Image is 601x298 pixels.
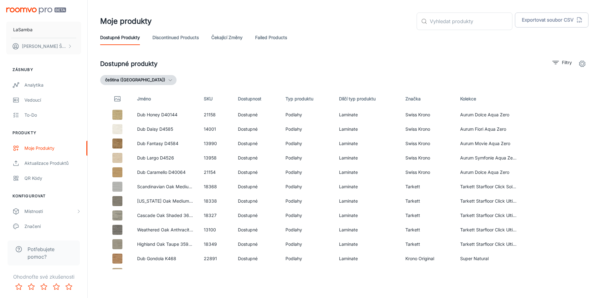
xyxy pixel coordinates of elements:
td: Aurum Symfonie Aqua Zero [455,151,522,165]
td: Krono Original [400,266,455,280]
td: Laminate [334,108,400,122]
a: Dub Daisy D4585 [137,126,173,132]
td: Dostupné [233,165,280,179]
td: 18349 [199,237,233,251]
a: Dub Gondola K468 [137,256,176,261]
td: Dostupné [233,223,280,237]
span: Potřebujete pomoc? [28,245,72,260]
td: Podlahy [280,237,334,251]
td: Laminate [334,237,400,251]
p: LaSamba [13,26,33,33]
td: 18327 [199,208,233,223]
button: filter [551,58,573,68]
td: 18338 [199,194,233,208]
td: Tarkett [400,223,455,237]
a: Discontinued Products [152,30,199,45]
img: Roomvo PRO Beta [6,8,66,14]
td: 14001 [199,122,233,136]
td: 13100 [199,223,233,237]
th: Jméno [132,90,199,108]
div: Značení [24,223,81,230]
td: Aurum Movie Aqua Zero [455,136,522,151]
td: Podlahy [280,251,334,266]
th: Dílčí typ produktu [334,90,400,108]
td: Dostupné [233,208,280,223]
a: [US_STATE] Oak Medium Grey 36004001 [137,198,223,204]
td: Aurum Fiori Aqua Zero [455,122,522,136]
button: Rate 3 star [38,280,50,293]
div: Vedoucí [24,97,81,104]
td: Swiss Krono [400,165,455,179]
td: Podlahy [280,223,334,237]
td: 13958 [199,151,233,165]
td: Laminate [334,179,400,194]
td: Podlahy [280,122,334,136]
td: Tarkett Starfloor Click Solid 55 [455,179,522,194]
td: Dostupné [233,251,280,266]
td: Podlahy [280,151,334,165]
a: Dub Honey D40144 [137,112,177,117]
td: 21158 [199,108,233,122]
th: Typ produktu [280,90,334,108]
td: Dostupné [233,122,280,136]
th: SKU [199,90,233,108]
td: 18368 [199,179,233,194]
td: Tarkett [400,237,455,251]
td: Krono Original [400,251,455,266]
th: Značka [400,90,455,108]
th: Dostupnost [233,90,280,108]
td: Laminate [334,122,400,136]
td: Tarkett Starfloor Click Ultimate 30 [455,208,522,223]
td: Tarkett Starfloor Click Ultimate 55 [455,223,522,237]
td: Dostupné [233,136,280,151]
td: Super Natural [455,266,522,280]
td: Laminate [334,151,400,165]
th: Kolekce [455,90,522,108]
td: Podlahy [280,266,334,280]
td: Swiss Krono [400,122,455,136]
a: Dub Caramello D40064 [137,169,186,175]
td: 22943 [199,266,233,280]
p: Ohodnoťte své zkušenosti [5,273,82,280]
td: Laminate [334,251,400,266]
input: Vyhledat produkty [430,13,512,30]
td: Dostupné [233,151,280,165]
button: Rate 2 star [25,280,38,293]
button: Rate 5 star [63,280,75,293]
a: Čekající změny [211,30,243,45]
td: Swiss Krono [400,151,455,165]
td: Tarkett [400,194,455,208]
td: Laminate [334,266,400,280]
td: 22891 [199,251,233,266]
h1: Moje produkty [100,16,152,27]
div: Moje produkty [24,145,81,152]
button: [PERSON_NAME] Šidlo [6,38,81,54]
a: Scandinavian Oak Medium Grey 36021104 [137,184,225,189]
button: čeština ([GEOGRAPHIC_DATA]) [100,75,177,85]
button: settings [576,58,588,70]
a: Dostupné produkty [100,30,140,45]
button: LaSamba [6,22,81,38]
td: Tarkett [400,208,455,223]
td: 13990 [199,136,233,151]
td: Podlahy [280,194,334,208]
td: Laminate [334,136,400,151]
td: Dostupné [233,237,280,251]
a: Dub Fantasy D4584 [137,141,178,146]
td: Laminate [334,194,400,208]
div: To-do [24,112,81,119]
div: Analytika [24,82,81,88]
td: Laminate [334,165,400,179]
td: Laminate [334,208,400,223]
div: Aktualizace produktů [24,160,81,167]
td: Podlahy [280,136,334,151]
button: Rate 4 star [50,280,63,293]
td: Super Natural [455,251,522,266]
p: Filtry [562,59,572,66]
td: Podlahy [280,208,334,223]
button: Exportovat soubor CSV [515,13,588,28]
td: Tarkett Starfloor Click Ultimate 30 [455,194,522,208]
td: Podlahy [280,165,334,179]
td: Swiss Krono [400,136,455,151]
td: 21154 [199,165,233,179]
